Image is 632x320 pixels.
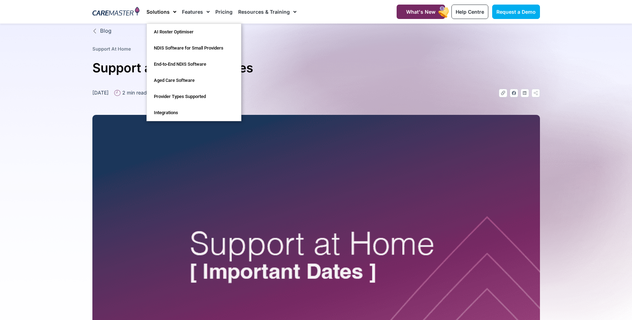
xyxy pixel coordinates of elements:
[147,105,241,121] a: Integrations
[492,5,540,19] a: Request a Demo
[92,27,540,35] a: Blog
[406,9,436,15] span: What's New
[147,24,241,40] a: AI Roster Optimiser
[146,24,241,121] ul: Solutions
[147,56,241,72] a: End-to-End NDIS Software
[92,46,131,52] a: Support At Home
[456,9,484,15] span: Help Centre
[397,5,445,19] a: What's New
[98,27,111,35] span: Blog
[92,90,109,96] time: [DATE]
[120,89,147,96] span: 2 min read
[92,7,140,17] img: CareMaster Logo
[496,9,536,15] span: Request a Demo
[451,5,488,19] a: Help Centre
[147,89,241,105] a: Provider Types Supported
[92,58,540,78] h1: Support at Home Changes
[147,40,241,56] a: NDIS Software for Small Providers
[147,72,241,89] a: Aged Care Software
